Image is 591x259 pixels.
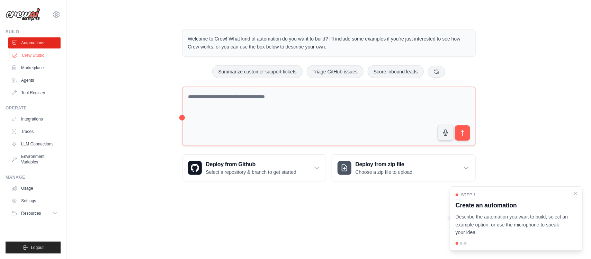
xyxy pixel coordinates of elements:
[6,29,61,35] div: Build
[188,35,470,51] p: Welcome to Crew! What kind of automation do you want to build? I'll include some examples if you'...
[8,195,61,206] a: Settings
[8,37,61,48] a: Automations
[31,245,44,250] span: Logout
[456,213,568,236] p: Describe the automation you want to build, select an example option, or use the microphone to spe...
[368,65,424,78] button: Score inbound leads
[573,191,578,196] button: Close walkthrough
[456,200,568,210] h3: Create an automation
[206,169,298,176] p: Select a repository & branch to get started.
[6,8,40,21] img: Logo
[356,160,414,169] h3: Deploy from zip file
[8,75,61,86] a: Agents
[307,65,364,78] button: Triage GitHub issues
[8,87,61,98] a: Tool Registry
[6,105,61,111] div: Operate
[8,62,61,73] a: Marketplace
[556,226,591,259] iframe: Chat Widget
[8,114,61,125] a: Integrations
[8,139,61,150] a: LLM Connections
[206,160,298,169] h3: Deploy from Github
[461,192,476,198] span: Step 1
[8,151,61,168] a: Environment Variables
[6,242,61,253] button: Logout
[21,211,41,216] span: Resources
[8,126,61,137] a: Traces
[8,208,61,219] button: Resources
[356,169,414,176] p: Choose a zip file to upload.
[9,50,61,61] a: Crew Studio
[212,65,302,78] button: Summarize customer support tickets
[8,183,61,194] a: Usage
[6,175,61,180] div: Manage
